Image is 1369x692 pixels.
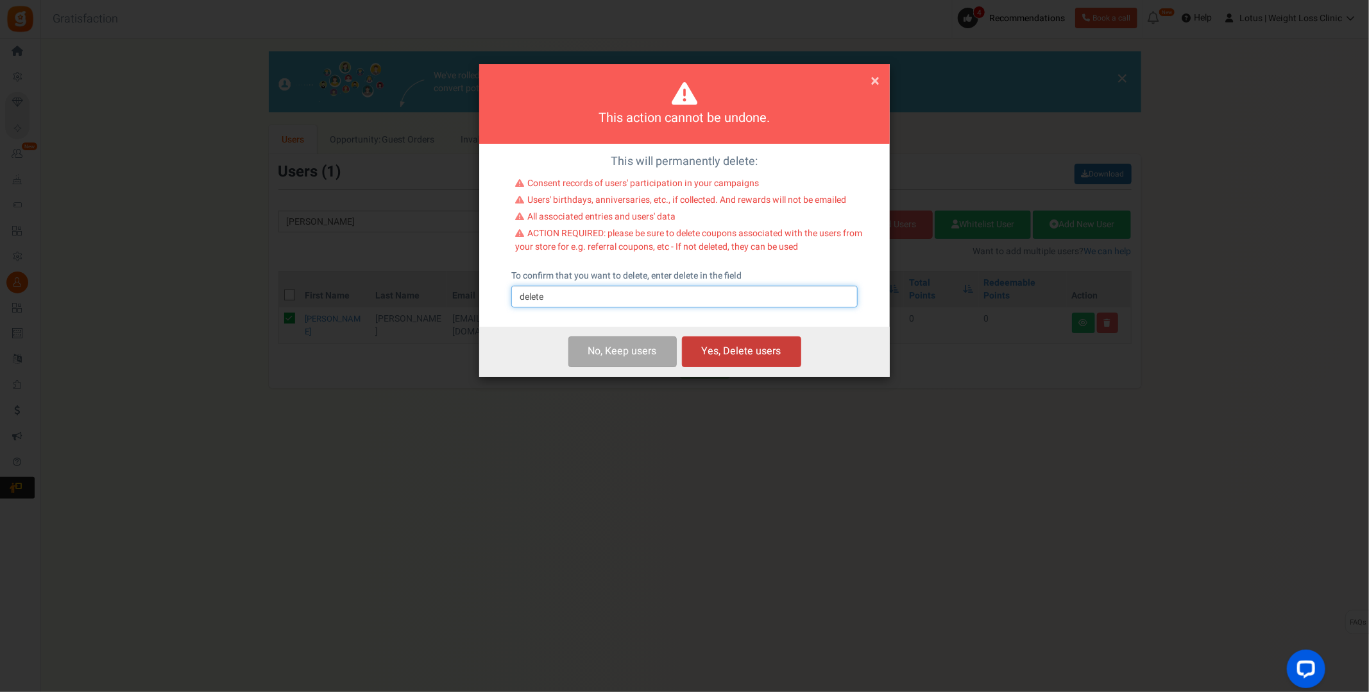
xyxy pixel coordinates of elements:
[516,194,863,211] li: Users' birthdays, anniversaries, etc., if collected. And rewards will not be emailed
[511,286,858,307] input: delete
[568,336,677,367] button: No, Keep users
[489,153,880,170] p: This will permanently delete:
[516,227,863,257] li: ACTION REQUIRED: please be sure to delete coupons associated with the users from your store for e...
[511,270,742,282] label: To confirm that you want to delete, enter delete in the field
[516,177,863,194] li: Consent records of users' participation in your campaigns
[682,336,801,367] button: Yes, Delete users
[871,69,880,93] span: ×
[495,109,874,128] h4: This action cannot be undone.
[516,211,863,227] li: All associated entries and users' data
[652,343,657,359] span: s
